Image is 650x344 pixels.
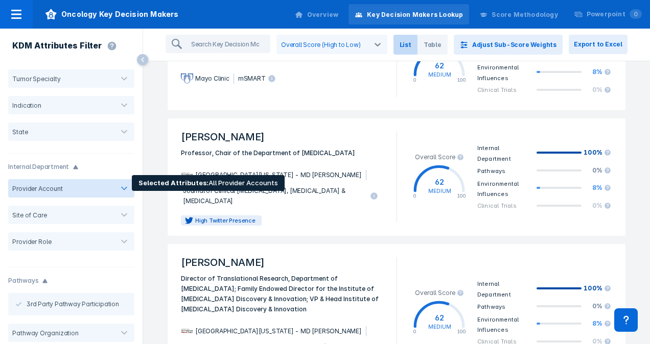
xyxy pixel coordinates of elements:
[181,172,193,177] img: md-anderson.png
[477,315,519,333] span: Environmental Influences
[630,9,642,19] span: 0
[457,329,466,334] div: 100
[492,10,558,19] div: Score Methodology
[181,73,193,83] img: mayo-clinic.png
[477,280,511,298] span: Internal Department
[584,302,611,311] div: 0%
[473,4,564,24] a: Score Methodology
[307,10,339,19] div: Overview
[181,328,193,333] img: md-anderson.png
[8,329,79,337] div: Pathway Organization
[238,73,280,84] span: mSMART
[428,312,451,324] div: 62
[195,170,366,180] span: [GEOGRAPHIC_DATA][US_STATE] - MD [PERSON_NAME]
[477,303,506,310] span: Pathways
[168,118,625,236] a: [PERSON_NAME]Professor, Chair of the Department of [MEDICAL_DATA][GEOGRAPHIC_DATA][US_STATE] - MD...
[175,251,390,274] span: [PERSON_NAME]
[12,41,102,51] h4: KDM Attributes Filter
[457,193,466,199] div: 100
[8,75,61,83] div: Tumor Specialty
[428,72,451,78] div: MEDIUM
[584,67,611,77] div: 8%
[477,144,511,162] span: Internal Department
[193,216,258,225] span: High Twitter Presence
[428,177,451,188] div: 62
[477,85,534,94] div: Clinical Trials
[477,64,519,82] span: Environmental Influences
[8,276,38,286] h4: Pathways
[569,35,628,54] button: Export to Excel
[8,293,134,315] button: 3rd Party Pathway Participation
[8,102,41,109] div: Indication
[413,193,416,199] div: 0
[349,4,469,24] a: Key Decision Makers Lookup
[367,10,463,19] div: Key Decision Makers Lookup
[614,308,638,332] div: Contact Support
[175,126,390,148] span: [PERSON_NAME]
[587,10,642,19] div: Powerpoint
[175,148,390,158] span: Professor, Chair of the Department of [MEDICAL_DATA]
[27,300,119,309] span: 3rd Party Pathway Participation
[175,274,390,314] span: Director of Translational Research, Department of [MEDICAL_DATA]; Family Endowed Director for the...
[477,201,534,210] div: Clinical Trials
[8,185,62,192] div: Provider Account
[8,128,28,136] div: State
[281,41,361,48] div: Overall Score (High to Low)
[584,166,611,175] div: 0%
[584,85,611,94] div: 0%
[584,148,611,157] div: 100%
[393,35,417,55] span: List
[584,319,611,328] div: 8%
[417,35,448,55] span: Table
[187,36,269,52] input: Search Key Decision Makers, Accounts, and Organizations
[477,167,506,175] span: Pathways
[457,77,466,83] div: 100
[289,4,345,24] a: Overview
[428,61,451,72] div: 62
[477,180,519,198] span: Environmental Influences
[8,162,69,172] h4: Internal Department
[584,284,611,293] div: 100%
[413,77,416,83] div: 0
[454,35,563,55] button: Adjust Sub-Score Weights
[584,201,611,210] div: 0%
[428,324,451,330] div: MEDIUM
[584,183,611,192] div: 8%
[183,186,382,206] span: Journal of Clinical [MEDICAL_DATA], [MEDICAL_DATA] & [MEDICAL_DATA]
[409,153,470,161] div: Overall Score
[413,329,416,334] div: 0
[409,288,470,297] div: Overall Score
[195,73,234,84] span: Mayo Clinic
[195,326,366,336] span: [GEOGRAPHIC_DATA][US_STATE] - MD [PERSON_NAME]
[428,188,451,194] div: MEDIUM
[8,211,47,219] div: Site of Care
[8,238,52,245] div: Provider Role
